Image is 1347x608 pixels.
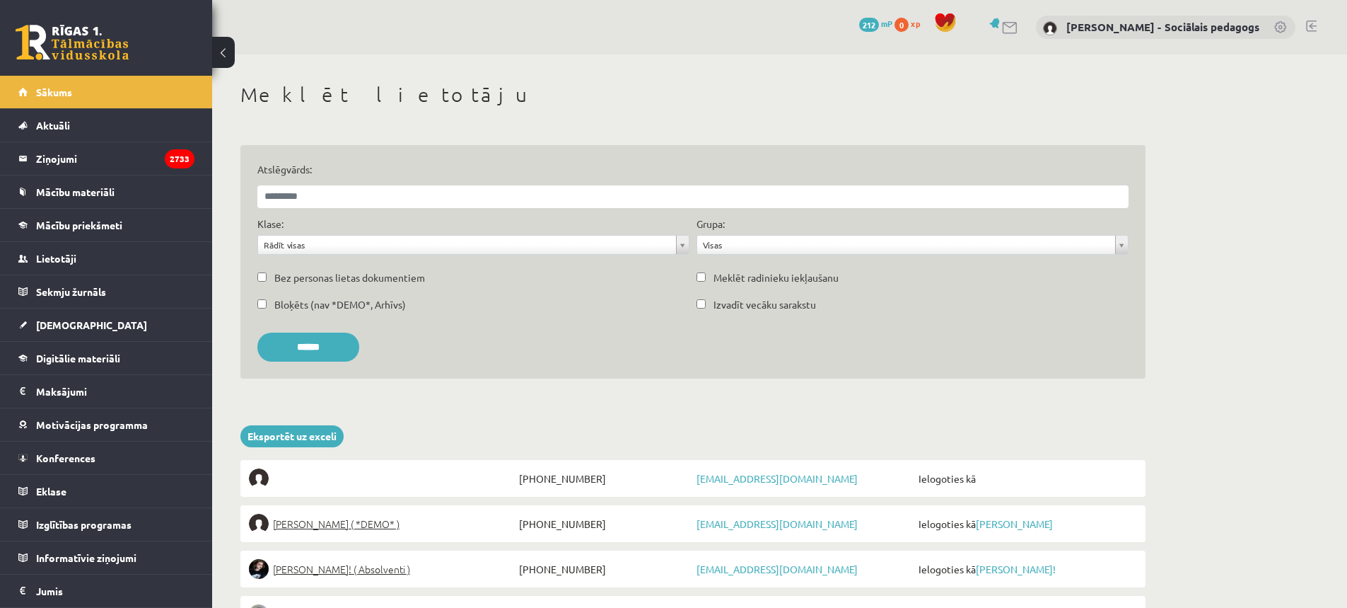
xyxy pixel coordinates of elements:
i: 2733 [165,149,194,168]
a: Visas [697,236,1128,254]
h1: Meklēt lietotāju [240,83,1145,107]
a: [PERSON_NAME]! [976,563,1056,575]
a: Jumis [18,575,194,607]
a: [PERSON_NAME] [976,517,1053,530]
a: Sekmju žurnāls [18,275,194,308]
label: Atslēgvārds: [257,162,1129,177]
label: Klase: [257,217,284,231]
a: [PERSON_NAME]! ( Absolventi ) [249,559,515,579]
a: Rādīt visas [258,236,689,254]
span: Visas [703,236,1109,254]
span: Ielogoties kā [915,514,1137,534]
a: [EMAIL_ADDRESS][DOMAIN_NAME] [696,563,858,575]
a: Ziņojumi2733 [18,142,194,175]
a: Informatīvie ziņojumi [18,541,194,574]
span: Sekmju žurnāls [36,285,106,298]
a: Maksājumi [18,375,194,408]
a: Eklase [18,475,194,507]
a: [EMAIL_ADDRESS][DOMAIN_NAME] [696,517,858,530]
span: Digitālie materiāli [36,352,120,365]
span: xp [911,18,920,29]
a: [EMAIL_ADDRESS][DOMAIN_NAME] [696,472,858,485]
span: mP [881,18,892,29]
span: Mācību priekšmeti [36,219,122,231]
span: [PHONE_NUMBER] [515,559,693,579]
img: Sofija Anrio-Karlauska! [249,559,269,579]
span: 212 [859,18,879,32]
img: Elīna Elizabete Ancveriņa [249,514,269,534]
span: [DEMOGRAPHIC_DATA] [36,319,147,331]
legend: Ziņojumi [36,142,194,175]
span: 0 [894,18,909,32]
a: 0 xp [894,18,927,29]
a: Aktuāli [18,109,194,142]
span: [PERSON_NAME] ( *DEMO* ) [273,514,400,534]
a: 212 mP [859,18,892,29]
span: [PHONE_NUMBER] [515,514,693,534]
label: Bloķēts (nav *DEMO*, Arhīvs) [274,297,406,312]
a: [DEMOGRAPHIC_DATA] [18,309,194,341]
a: Mācību priekšmeti [18,209,194,241]
a: Rīgas 1. Tālmācības vidusskola [16,25,129,60]
span: Sākums [36,86,72,98]
a: Digitālie materiāli [18,342,194,374]
span: Rādīt visas [264,236,670,254]
span: Informatīvie ziņojumi [36,551,136,564]
span: Ielogoties kā [915,559,1137,579]
span: Motivācijas programma [36,418,148,431]
a: Sākums [18,76,194,108]
label: Grupa: [696,217,725,231]
span: [PERSON_NAME]! ( Absolventi ) [273,559,410,579]
span: Lietotāji [36,252,76,265]
img: Dagnija Gaubšteina - Sociālais pedagogs [1043,21,1057,35]
a: Konferences [18,442,194,474]
legend: Maksājumi [36,375,194,408]
span: [PHONE_NUMBER] [515,469,693,488]
label: Meklēt radinieku iekļaušanu [713,270,839,285]
a: Lietotāji [18,242,194,275]
span: Eklase [36,485,66,498]
span: Izglītības programas [36,518,132,531]
span: Aktuāli [36,119,70,132]
a: Izglītības programas [18,508,194,541]
label: Izvadīt vecāku sarakstu [713,297,816,312]
span: Mācību materiāli [36,185,115,198]
label: Bez personas lietas dokumentiem [274,270,425,285]
a: Mācību materiāli [18,176,194,208]
a: Eksportēt uz exceli [240,425,344,447]
a: [PERSON_NAME] - Sociālais pedagogs [1066,20,1259,34]
a: [PERSON_NAME] ( *DEMO* ) [249,514,515,534]
span: Konferences [36,452,95,464]
span: Ielogoties kā [915,469,1137,488]
span: Jumis [36,585,63,597]
a: Motivācijas programma [18,408,194,441]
